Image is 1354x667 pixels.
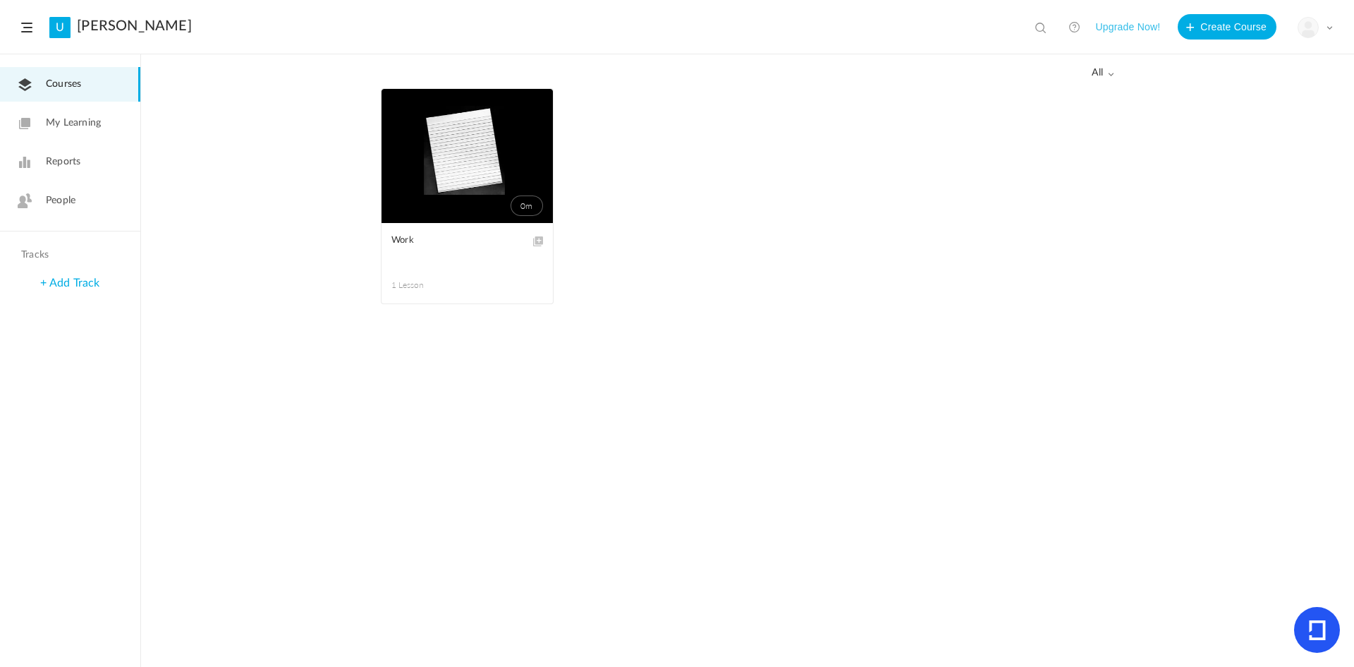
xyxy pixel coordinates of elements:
[21,249,116,261] h4: Tracks
[511,196,543,216] span: 0m
[1095,14,1160,40] button: Upgrade Now!
[46,116,101,131] span: My Learning
[1092,67,1114,79] span: all
[1298,18,1318,37] img: user-image.png
[40,277,99,289] a: + Add Track
[46,155,80,169] span: Reports
[46,193,75,208] span: People
[46,77,81,92] span: Courses
[77,18,192,35] a: [PERSON_NAME]
[391,233,543,265] a: Work
[1178,14,1276,40] button: Create Course
[49,17,71,38] a: U
[391,279,468,292] span: 1 Lesson
[391,233,522,248] span: Work
[382,89,553,223] a: 0m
